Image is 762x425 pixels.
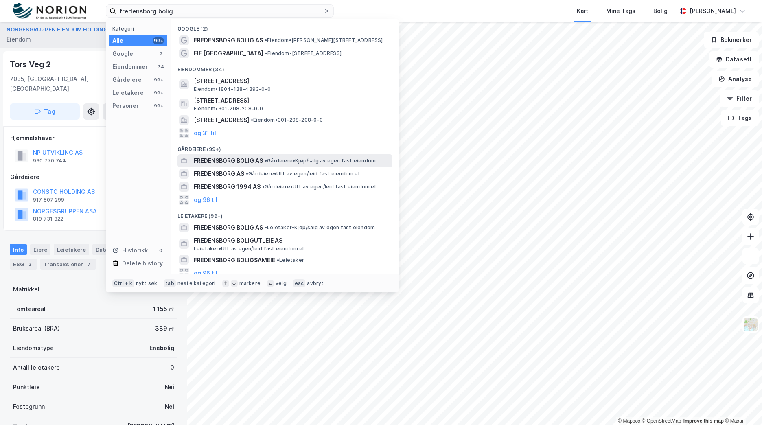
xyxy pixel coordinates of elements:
div: Nei [165,382,174,392]
div: Bolig [653,6,668,16]
span: • [265,158,267,164]
div: Eiendommer (34) [171,60,399,74]
div: nytt søk [136,280,158,287]
div: [PERSON_NAME] [690,6,736,16]
div: Eiendomstype [13,343,54,353]
div: Tomteareal [13,304,46,314]
span: Gårdeiere • Utl. av egen/leid fast eiendom el. [262,184,377,190]
div: Enebolig [149,343,174,353]
div: Kategori [112,26,167,32]
span: Leietaker • Utl. av egen/leid fast eiendom el. [194,245,305,252]
div: Transaksjoner [40,259,96,270]
button: og 31 til [194,128,216,138]
span: FREDENSBORG BOLIGUTLEIE AS [194,236,389,245]
div: Historikk [112,245,148,255]
span: Eiendom • 301-208-208-0-0 [251,117,323,123]
span: Eiendom • [STREET_ADDRESS] [265,50,342,57]
span: EIE [GEOGRAPHIC_DATA] [194,48,263,58]
div: Eiendom [7,35,31,44]
span: [STREET_ADDRESS] [194,115,249,125]
div: Leietakere (99+) [171,206,399,221]
span: Leietaker • Kjøp/salg av egen fast eiendom [265,224,375,231]
span: FREDENSBORG BOLIG AS [194,223,263,232]
div: neste kategori [177,280,216,287]
div: Bruksareal (BRA) [13,324,60,333]
div: Personer [112,101,139,111]
div: Alle [112,36,123,46]
img: Z [743,317,758,332]
div: 389 ㎡ [155,324,174,333]
span: • [277,257,279,263]
div: 34 [158,64,164,70]
button: Datasett [709,51,759,68]
div: esc [293,279,306,287]
span: • [251,117,253,123]
button: NORGESGRUPPEN EIENDOM HOLDING AS [7,26,118,34]
span: FREDENSBORG BOLIGSAMEIE [194,255,275,265]
span: • [265,37,267,43]
button: Tags [721,110,759,126]
div: Gårdeiere [10,172,177,182]
div: 99+ [153,103,164,109]
div: Ctrl + k [112,279,134,287]
span: • [265,224,267,230]
div: ESG [10,259,37,270]
div: Festegrunn [13,402,45,412]
a: Improve this map [683,418,724,424]
div: 99+ [153,37,164,44]
span: FREDENSBORG BOLIG AS [194,156,263,166]
div: Nei [165,402,174,412]
a: Mapbox [618,418,640,424]
div: 7 [85,260,93,268]
div: Gårdeiere (99+) [171,140,399,154]
span: Gårdeiere • Utl. av egen/leid fast eiendom el. [246,171,361,177]
div: markere [239,280,261,287]
div: Antall leietakere [13,363,60,372]
div: 99+ [153,90,164,96]
button: Bokmerker [704,32,759,48]
span: FREDENSBORG 1994 AS [194,182,261,192]
div: 2 [26,260,34,268]
div: Mine Tags [606,6,635,16]
img: norion-logo.80e7a08dc31c2e691866.png [13,3,86,20]
span: Eiendom • 1804-138-4393-0-0 [194,86,271,92]
span: Leietaker [277,257,304,263]
span: Eiendom • [PERSON_NAME][STREET_ADDRESS] [265,37,383,44]
div: Eiere [30,244,50,255]
div: 1 155 ㎡ [153,304,174,314]
span: [STREET_ADDRESS] [194,96,389,105]
div: Tors Veg 2 [10,58,53,71]
span: FREDENSBORG BOLIG AS [194,35,263,45]
div: Google (2) [171,19,399,34]
div: Delete history [122,259,163,268]
div: 917 807 299 [33,197,64,203]
iframe: Chat Widget [721,386,762,425]
div: Kart [577,6,588,16]
div: Kontrollprogram for chat [721,386,762,425]
div: Leietakere [112,88,144,98]
span: • [262,184,265,190]
span: Eiendom • 301-208-208-0-0 [194,105,263,112]
div: Hjemmelshaver [10,133,177,143]
span: Gårdeiere • Kjøp/salg av egen fast eiendom [265,158,376,164]
div: 819 731 322 [33,216,63,222]
span: [STREET_ADDRESS] [194,76,389,86]
button: Filter [720,90,759,107]
div: Info [10,244,27,255]
div: avbryt [307,280,324,287]
a: OpenStreetMap [642,418,681,424]
div: 0 [170,363,174,372]
div: 2 [158,50,164,57]
span: • [246,171,248,177]
div: 7035, [GEOGRAPHIC_DATA], [GEOGRAPHIC_DATA] [10,74,116,94]
span: • [265,50,267,56]
div: velg [276,280,287,287]
button: Analyse [712,71,759,87]
div: Leietakere [54,244,89,255]
button: og 96 til [194,195,217,205]
div: tab [164,279,176,287]
div: 930 770 744 [33,158,66,164]
div: 0 [158,247,164,254]
div: 99+ [153,77,164,83]
div: Punktleie [13,382,40,392]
